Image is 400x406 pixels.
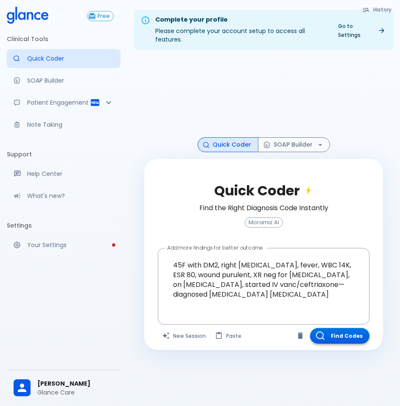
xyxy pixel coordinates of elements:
[27,120,114,129] p: Note Taking
[294,329,307,342] button: Clear
[7,115,120,134] a: Advanced note-taking
[214,183,313,199] h2: Quick Coder
[37,388,114,397] p: Glance Care
[87,11,114,21] button: Free
[7,373,120,403] div: [PERSON_NAME]Glance Care
[27,241,114,249] p: Your Settings
[87,11,120,21] a: Click to view or change your subscription
[7,164,120,183] a: Get help from our support team
[155,13,326,47] div: Please complete your account setup to access all features.
[158,328,211,344] button: Clears all inputs and results.
[27,76,114,85] p: SOAP Builder
[164,252,364,308] textarea: 45F with DM2, right [MEDICAL_DATA], fever, WBC 14K, ESR 80, wound purulent, XR neg for [MEDICAL_D...
[7,93,120,112] div: Patient Reports & Referrals
[155,15,326,25] div: Complete your profile
[358,3,397,16] button: History
[211,328,246,344] button: Paste from clipboard
[37,379,114,388] span: [PERSON_NAME]
[7,215,120,236] li: Settings
[310,328,369,344] button: Find Codes
[94,13,113,19] span: Free
[7,144,120,164] li: Support
[258,137,330,152] button: SOAP Builder
[27,54,114,63] p: Quick Coder
[198,137,258,152] button: Quick Coder
[7,29,120,49] li: Clinical Tools
[27,98,90,107] p: Patient Engagement
[245,220,283,226] span: Moramiz AI
[27,192,114,200] p: What's new?
[7,71,120,90] a: Docugen: Compose a clinical documentation in seconds
[7,49,120,68] a: Moramiz: Find ICD10AM codes instantly
[333,20,390,41] a: Go to Settings
[7,186,120,205] div: Recent updates and feature releases
[27,170,114,178] p: Help Center
[199,202,328,214] h6: Find the Right Diagnosis Code Instantly
[7,236,120,254] a: Please complete account setup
